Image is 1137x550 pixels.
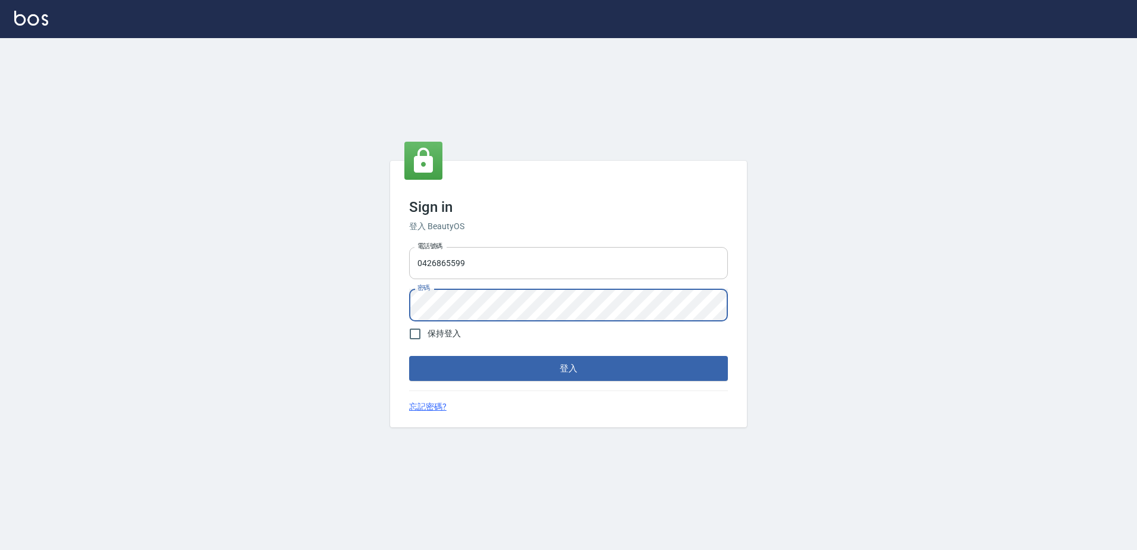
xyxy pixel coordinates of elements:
span: 保持登入 [428,327,461,340]
button: 登入 [409,356,728,381]
label: 電話號碼 [417,242,442,251]
h3: Sign in [409,199,728,215]
img: Logo [14,11,48,26]
h6: 登入 BeautyOS [409,220,728,233]
label: 密碼 [417,283,430,292]
a: 忘記密碼? [409,401,447,413]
